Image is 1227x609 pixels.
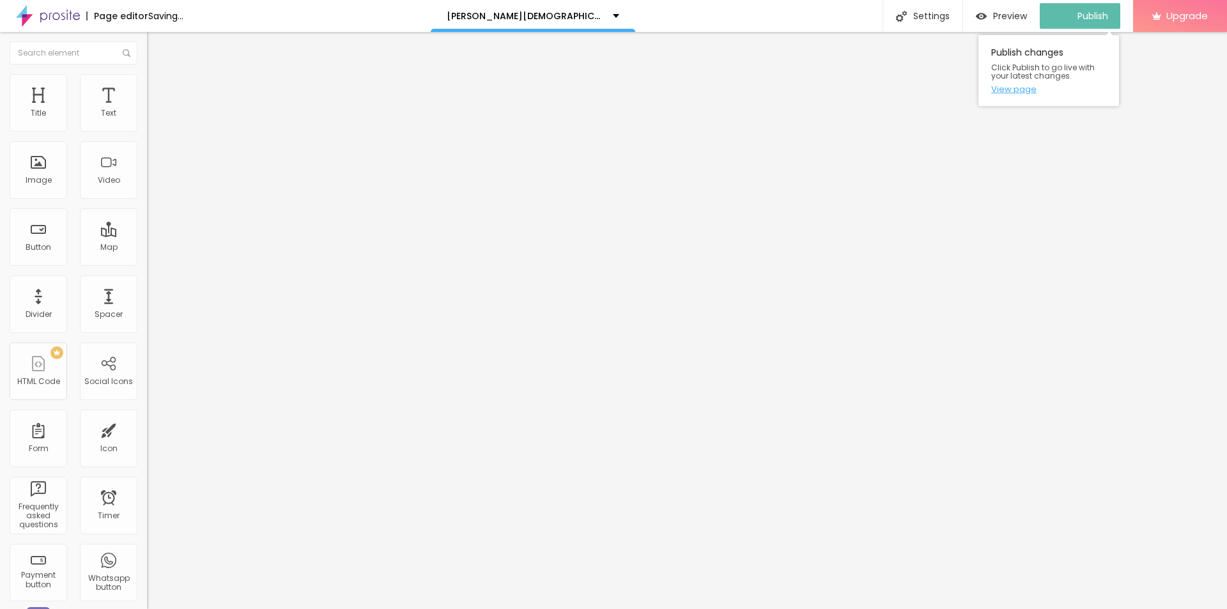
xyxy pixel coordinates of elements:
[963,3,1040,29] button: Preview
[123,49,130,57] img: Icone
[100,444,118,453] div: Icon
[83,574,134,592] div: Whatsapp button
[993,11,1027,21] span: Preview
[95,310,123,319] div: Spacer
[17,377,60,386] div: HTML Code
[98,176,120,185] div: Video
[13,502,63,530] div: Frequently asked questions
[26,176,52,185] div: Image
[148,12,183,20] div: Saving...
[447,12,603,20] p: [PERSON_NAME][DEMOGRAPHIC_DATA][MEDICAL_DATA] [GEOGRAPHIC_DATA] Special Sale Price 2025?
[13,571,63,589] div: Payment button
[991,63,1106,80] span: Click Publish to go live with your latest changes.
[101,109,116,118] div: Text
[1040,3,1120,29] button: Publish
[100,243,118,252] div: Map
[29,444,49,453] div: Form
[1166,10,1208,21] span: Upgrade
[976,11,987,22] img: view-1.svg
[86,12,148,20] div: Page editor
[10,42,137,65] input: Search element
[978,35,1119,106] div: Publish changes
[98,511,120,520] div: Timer
[26,243,51,252] div: Button
[31,109,46,118] div: Title
[1077,11,1108,21] span: Publish
[147,32,1227,609] iframe: Editor
[896,11,907,22] img: Icone
[26,310,52,319] div: Divider
[84,377,133,386] div: Social Icons
[991,85,1106,93] a: View page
